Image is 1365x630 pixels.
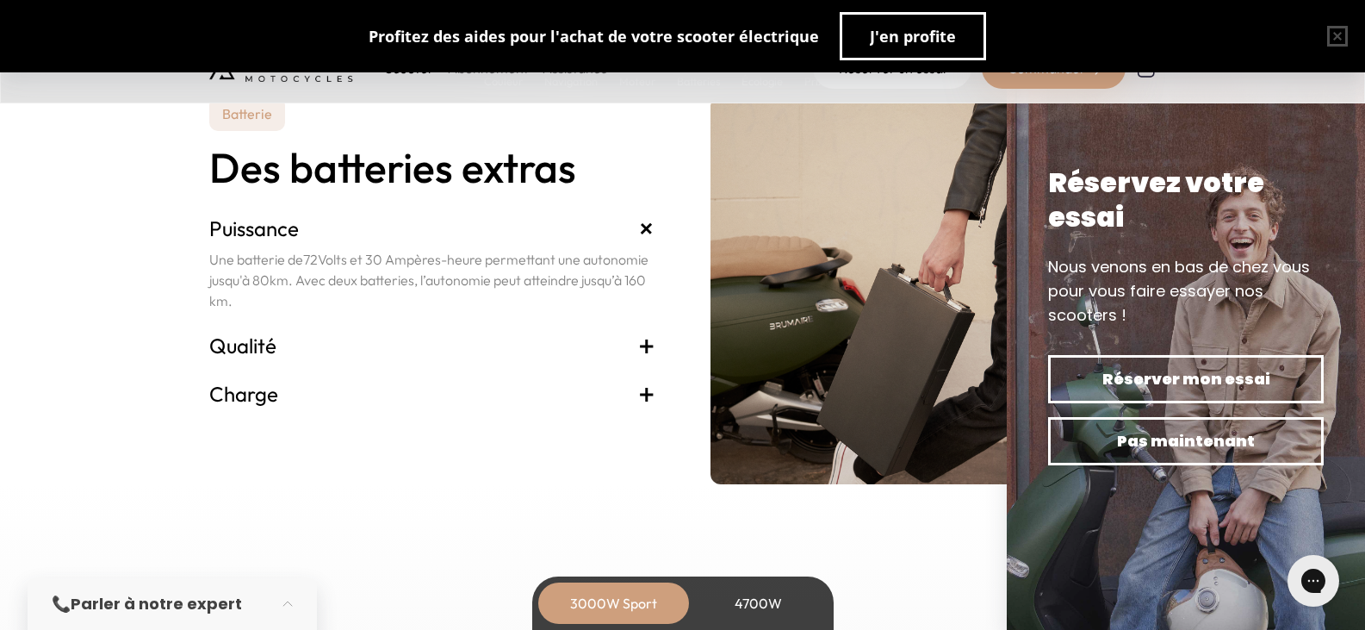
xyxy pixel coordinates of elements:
span: + [638,332,655,359]
span: + [630,213,662,245]
span: + [638,380,655,408]
div: 4700W [690,583,828,624]
iframe: Gorgias live chat messenger [1279,549,1348,613]
h2: Des batteries extras [209,145,655,190]
h3: Charge [209,380,655,408]
h3: Qualité [209,332,655,359]
h3: Puissance [209,215,655,242]
p: Une batterie de Volts et 30 Ampères-heure permettant une autonomie jusqu'à 80km. Avec deux batter... [209,249,655,311]
div: 3000W Sport [545,583,683,624]
p: Batterie [209,97,285,131]
span: 72 [303,251,318,268]
img: brumaire-batteries.png [710,97,1157,484]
